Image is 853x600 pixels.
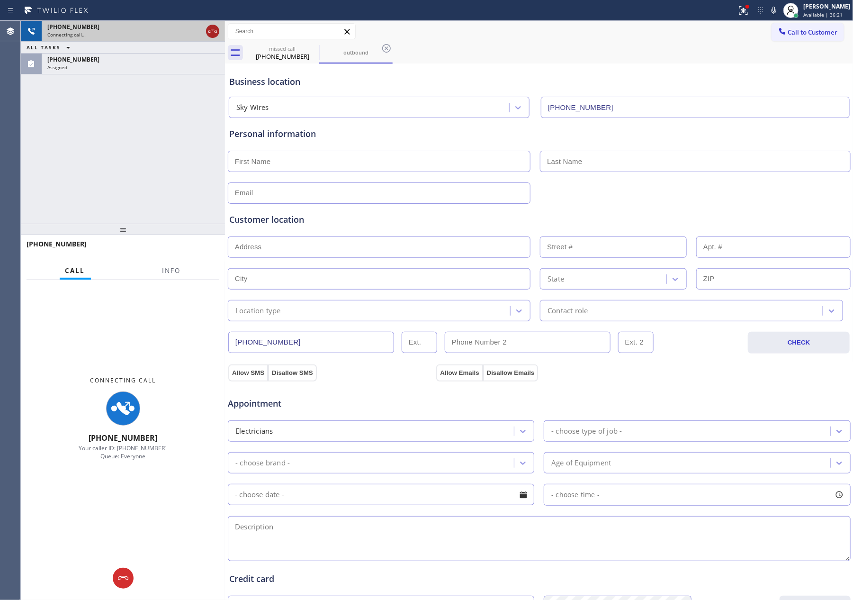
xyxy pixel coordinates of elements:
input: Ext. [402,332,437,353]
input: Phone Number 2 [445,332,611,353]
input: ZIP [696,268,851,290]
div: missed call [247,45,318,52]
span: Connecting call… [47,31,86,38]
input: Last Name [540,151,850,172]
span: [PHONE_NUMBER] [89,433,157,443]
span: [PHONE_NUMBER] [47,23,99,31]
button: Disallow SMS [268,364,317,382]
div: Electricians [235,426,273,436]
button: Mute [767,4,781,17]
span: Call [65,266,85,275]
span: Appointment [228,397,434,410]
input: - choose date - [228,484,534,505]
div: Credit card [229,573,849,585]
div: [PERSON_NAME] [803,2,850,10]
input: Ext. 2 [618,332,654,353]
button: Hang up [206,25,219,38]
div: Sky Wires [236,102,269,113]
div: Age of Equipment [551,457,611,468]
button: Call [60,262,91,280]
span: Available | 36:21 [803,11,843,18]
input: Address [228,236,530,258]
button: Info [157,262,187,280]
button: ALL TASKS [21,42,80,53]
input: Street # [540,236,687,258]
span: Info [162,266,181,275]
button: Allow SMS [228,364,268,382]
input: Phone Number [228,332,394,353]
button: Disallow Emails [483,364,539,382]
button: Allow Emails [436,364,483,382]
div: Personal information [229,127,849,140]
span: Call to Customer [788,28,838,36]
input: Email [228,182,530,204]
div: outbound [320,49,392,56]
button: Hang up [113,568,134,589]
div: - choose type of job - [551,426,622,436]
button: Call to Customer [772,23,844,41]
div: Location type [235,305,281,316]
button: CHECK [748,332,850,354]
span: Your caller ID: [PHONE_NUMBER] Queue: Everyone [79,444,167,460]
span: Assigned [47,64,67,71]
input: Search [228,24,355,39]
div: State [548,273,564,284]
div: - choose brand - [235,457,290,468]
div: Contact role [548,305,588,316]
span: ALL TASKS [27,44,61,51]
span: - choose time - [551,490,600,499]
input: Phone Number [541,97,849,118]
div: Business location [229,75,849,88]
span: [PHONE_NUMBER] [47,55,99,64]
div: [PHONE_NUMBER] [247,52,318,61]
span: [PHONE_NUMBER] [27,239,87,248]
span: Connecting Call [90,376,156,384]
input: City [228,268,530,290]
input: Apt. # [696,236,851,258]
div: Customer location [229,213,849,226]
div: (312) 320-5998 [247,42,318,64]
input: First Name [228,151,530,172]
